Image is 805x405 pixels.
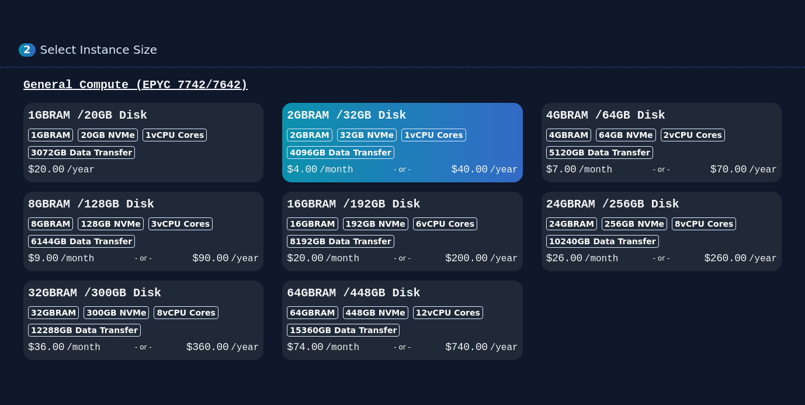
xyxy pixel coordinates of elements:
[413,217,477,230] div: 6 vCPU Cores
[148,217,213,230] div: 3 vCPU Cores
[618,250,704,266] div: - or -
[67,342,100,353] span: /month
[78,217,143,230] div: 128 GB NVMe
[578,165,612,175] span: /month
[231,342,259,353] span: /year
[320,165,353,175] span: /month
[596,129,656,141] div: 64 GB NVMe
[445,252,487,264] span: $ 200.00
[343,306,408,319] div: 448 GB NVMe
[343,217,408,230] div: 192 GB NVMe
[672,217,736,230] div: 8 vCPU Cores
[287,324,400,337] div: 15360 GB Data Transfer
[445,341,487,353] span: $ 740.00
[287,108,518,124] h3: 2GB RAM / 32 GB Disk
[542,103,782,182] button: 4GBRAM /64GB Disk4GBRAM64GB NVMe2vCPU Cores5120GB Data Transfer$7.00/month- or -$70.00/year
[546,108,777,124] h3: 4GB RAM / 64 GB Disk
[546,129,591,141] div: 4GB RAM
[154,306,218,319] div: 8 vCPU Cores
[452,164,488,175] span: $ 40.00
[337,129,397,141] div: 32 GB NVMe
[28,252,58,264] span: $ 9.00
[28,324,141,337] div: 12288 GB Data Transfer
[325,254,359,264] span: /month
[28,341,64,353] span: $ 36.00
[287,341,323,353] span: $ 74.00
[282,103,522,182] button: 2GBRAM /32GB Disk2GBRAM32GB NVMe1vCPU Cores4096GB Data Transfer$4.00/month- or -$40.00/year
[28,146,135,159] div: 3072 GB Data Transfer
[19,77,786,94] div: General Compute (EPYC 7742/7642)
[186,341,228,353] span: $ 360.00
[546,235,659,248] div: 10240 GB Data Transfer
[84,306,149,319] div: 300 GB NVMe
[749,254,777,264] span: /year
[287,129,332,141] div: 2GB RAM
[282,192,522,271] button: 16GBRAM /192GB Disk16GBRAM192GB NVMe6vCPU Cores8192GB Data Transfer$20.00/month- or -$200.00/year
[23,281,263,360] button: 32GBRAM /300GB Disk32GBRAM300GB NVMe8vCPU Cores12288GB Data Transfer$36.00/month- or -$360.00/year
[710,164,747,175] span: $ 70.00
[546,196,777,213] h3: 24GB RAM / 256 GB Disk
[287,235,394,248] div: 8192 GB Data Transfer
[282,281,522,360] button: 64GBRAM /448GB Disk64GBRAM448GB NVMe12vCPU Cores15360GB Data Transfer$74.00/month- or -$740.00/year
[585,254,619,264] span: /month
[490,342,518,353] span: /year
[546,252,582,264] span: $ 26.00
[67,165,95,175] span: /year
[612,161,710,178] div: - or -
[287,306,338,319] div: 64GB RAM
[602,217,667,230] div: 256 GB NVMe
[28,285,259,302] h3: 32GB RAM / 300 GB Disk
[143,129,207,141] div: 1 vCPU Cores
[325,342,359,353] span: /month
[19,43,36,57] div: 2
[78,129,138,141] div: 20 GB NVMe
[359,339,445,355] div: - or -
[287,146,394,159] div: 4096 GB Data Transfer
[100,339,186,355] div: - or -
[359,250,445,266] div: - or -
[28,235,135,248] div: 6144 GB Data Transfer
[287,285,518,302] h3: 64GB RAM / 448 GB Disk
[28,306,79,319] div: 32GB RAM
[546,217,597,230] div: 24GB RAM
[28,108,259,124] h3: 1GB RAM / 20 GB Disk
[749,165,777,175] span: /year
[23,192,263,271] button: 8GBRAM /128GB Disk8GBRAM128GB NVMe3vCPU Cores6144GB Data Transfer$9.00/month- or -$90.00/year
[661,129,725,141] div: 2 vCPU Cores
[542,192,782,271] button: 24GBRAM /256GB Disk24GBRAM256GB NVMe8vCPU Cores10240GB Data Transfer$26.00/month- or -$260.00/year
[287,217,338,230] div: 16GB RAM
[28,196,259,213] h3: 8GB RAM / 128 GB Disk
[28,129,73,141] div: 1GB RAM
[28,217,73,230] div: 8GB RAM
[546,146,653,159] div: 5120 GB Data Transfer
[94,250,192,266] div: - or -
[401,129,466,141] div: 1 vCPU Cores
[546,164,577,175] span: $ 7.00
[287,164,317,175] span: $ 4.00
[28,164,64,175] span: $ 20.00
[413,306,483,319] div: 12 vCPU Cores
[490,165,518,175] span: /year
[192,252,228,264] span: $ 90.00
[231,254,259,264] span: /year
[23,103,263,182] button: 1GBRAM /20GB Disk1GBRAM20GB NVMe1vCPU Cores3072GB Data Transfer$20.00/year
[287,196,518,213] h3: 16GB RAM / 192 GB Disk
[705,252,747,264] span: $ 260.00
[287,252,323,264] span: $ 20.00
[40,43,786,57] div: Select Instance Size
[61,254,95,264] span: /month
[353,161,452,178] div: - or -
[490,254,518,264] span: /year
